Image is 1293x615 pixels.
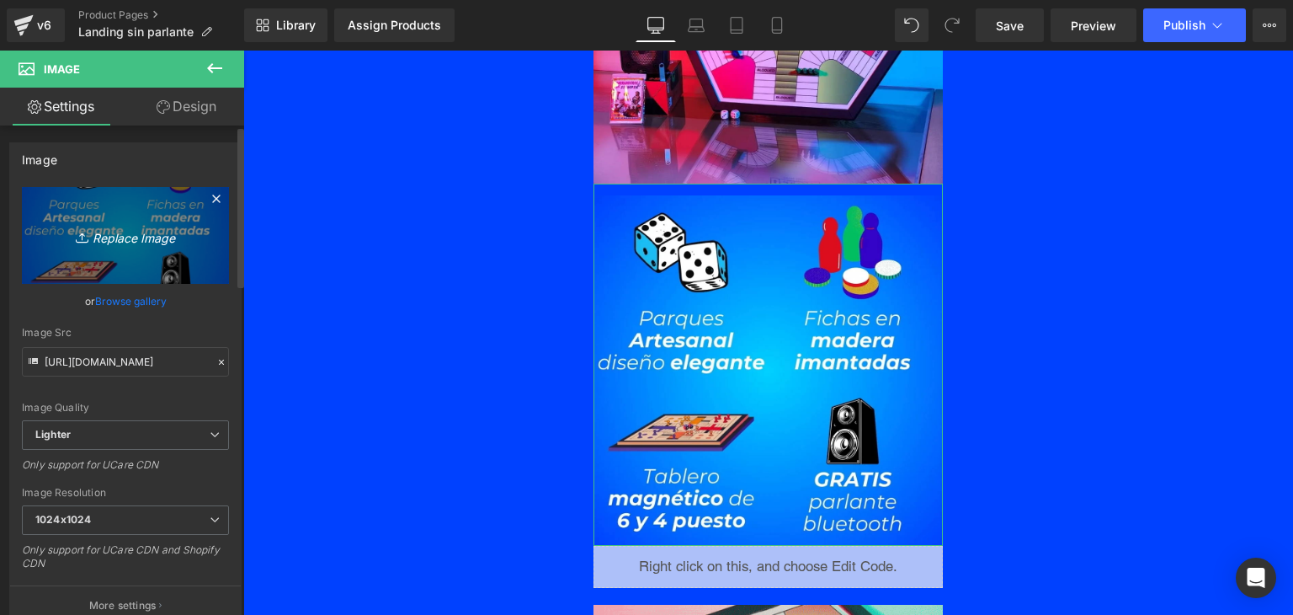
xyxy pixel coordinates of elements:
p: More settings [89,598,157,613]
a: Tablet [716,8,757,42]
div: Image Resolution [22,487,229,499]
span: Preview [1071,17,1116,35]
button: Publish [1143,8,1246,42]
a: Preview [1051,8,1136,42]
div: Image Quality [22,402,229,414]
a: v6 [7,8,65,42]
span: Image [44,62,80,76]
button: Undo [895,8,929,42]
span: Save [996,17,1024,35]
a: Design [125,88,247,126]
a: Mobile [757,8,797,42]
a: Desktop [636,8,676,42]
div: Assign Products [348,19,441,32]
a: Product Pages [78,8,244,22]
b: 1024x1024 [35,513,91,526]
button: Redo [935,8,969,42]
a: Browse gallery [95,286,167,316]
button: More [1253,8,1286,42]
div: Open Intercom Messenger [1236,558,1276,598]
div: v6 [34,14,55,36]
a: Laptop [676,8,716,42]
div: or [22,292,229,310]
input: Link [22,347,229,377]
div: Only support for UCare CDN and Shopify CDN [22,543,229,581]
b: Lighter [35,428,71,441]
div: Only support for UCare CDN [22,458,229,483]
span: Library [276,18,316,33]
a: New Library [244,8,327,42]
div: Image Src [22,327,229,339]
span: Publish [1163,19,1205,32]
span: Landing sin parlante [78,25,194,39]
i: Replace Image [58,225,193,246]
div: Image [22,143,57,167]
